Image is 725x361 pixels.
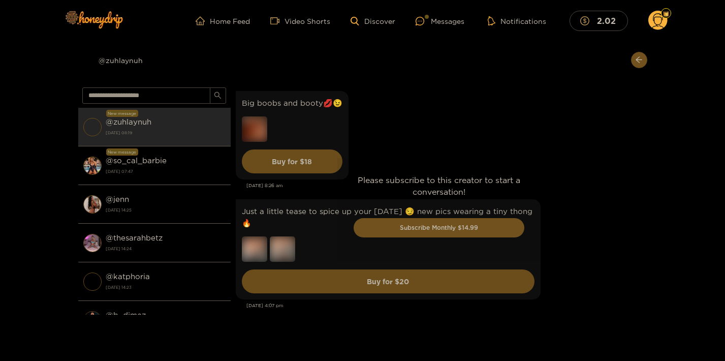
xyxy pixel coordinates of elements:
strong: [DATE] 08:19 [106,128,226,137]
button: 2.02 [570,11,628,31]
div: Messages [416,15,464,27]
a: Discover [351,17,395,25]
strong: [DATE] 14:23 [106,283,226,292]
img: conversation [83,157,102,175]
strong: @ katphoria [106,272,150,281]
span: video-camera [270,16,285,25]
a: Home Feed [196,16,250,25]
strong: [DATE] 07:47 [106,167,226,176]
button: Subscribe Monthly $14.99 [354,218,524,237]
img: conversation [83,273,102,291]
strong: @ so_cal_barbie [106,156,167,165]
span: dollar [580,16,594,25]
button: arrow-left [631,52,647,68]
strong: [DATE] 14:25 [106,205,226,215]
img: conversation [83,234,102,252]
span: home [196,16,210,25]
strong: @ b_dimez [106,311,146,319]
img: conversation [83,195,102,214]
img: Fan Level [663,11,669,17]
div: New message [106,148,138,156]
strong: @ thesarahbetz [106,233,163,242]
img: conversation [83,118,102,136]
img: conversation [83,311,102,329]
span: arrow-left [635,56,643,65]
span: search [214,92,222,100]
strong: @ jenn [106,195,129,203]
button: search [210,87,226,104]
mark: 2.02 [595,15,617,26]
strong: [DATE] 14:24 [106,244,226,253]
strong: @ zuhlaynuh [106,117,151,126]
div: @zuhlaynuh [78,52,231,68]
div: New message [106,110,138,117]
p: Please subscribe to this creator to start a conversation! [354,174,524,198]
button: Notifications [485,16,549,26]
a: Video Shorts [270,16,330,25]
